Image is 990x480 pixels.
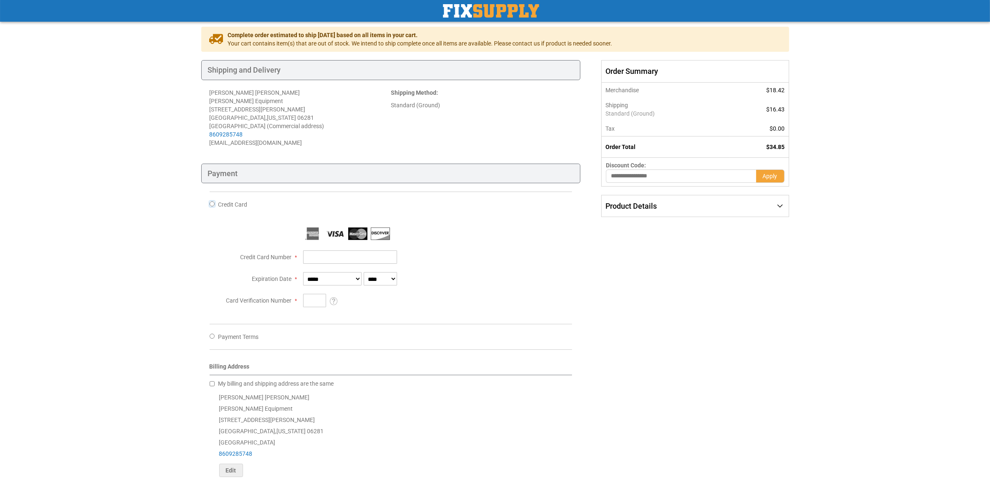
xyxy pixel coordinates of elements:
div: Shipping and Delivery [201,60,581,80]
span: My billing and shipping address are the same [218,380,334,387]
span: Discount Code: [606,162,646,169]
img: Fix Industrial Supply [443,4,539,18]
span: $18.42 [767,87,785,93]
span: Credit Card [218,201,247,208]
span: Standard (Ground) [605,109,725,118]
address: [PERSON_NAME] [PERSON_NAME] [PERSON_NAME] Equipment [STREET_ADDRESS][PERSON_NAME] [GEOGRAPHIC_DAT... [210,88,391,147]
span: Complete order estimated to ship [DATE] based on all items in your cart. [228,31,613,39]
th: Merchandise [602,83,730,98]
button: Apply [756,169,785,183]
div: Standard (Ground) [391,101,572,109]
span: Credit Card Number [240,254,291,260]
span: Expiration Date [252,275,291,282]
img: Discover [371,227,390,240]
a: 8609285748 [219,450,253,457]
span: Card Verification Number [226,297,291,304]
a: store logo [443,4,539,18]
span: Product Details [605,202,657,210]
span: $16.43 [767,106,785,113]
button: Edit [219,464,243,477]
span: [EMAIL_ADDRESS][DOMAIN_NAME] [210,139,302,146]
span: Shipping Method [391,89,436,96]
span: Apply [763,173,777,179]
img: MasterCard [348,227,367,240]
img: Visa [326,227,345,240]
strong: Order Total [605,144,636,150]
a: 8609285748 [210,131,243,138]
span: $34.85 [767,144,785,150]
span: Shipping [605,102,628,109]
span: Your cart contains item(s) that are out of stock. We intend to ship complete once all items are a... [228,39,613,48]
img: American Express [303,227,322,240]
th: Tax [602,121,730,136]
div: [PERSON_NAME] [PERSON_NAME] [PERSON_NAME] Equipment [STREET_ADDRESS][PERSON_NAME] [GEOGRAPHIC_DAT... [210,392,572,477]
span: [US_STATE] [277,428,306,435]
span: $0.00 [770,125,785,132]
strong: : [391,89,438,96]
div: Payment [201,164,581,184]
div: Billing Address [210,362,572,375]
span: Order Summary [601,60,789,83]
span: Payment Terms [218,333,258,340]
span: [US_STATE] [267,114,296,121]
span: Edit [226,467,236,474]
